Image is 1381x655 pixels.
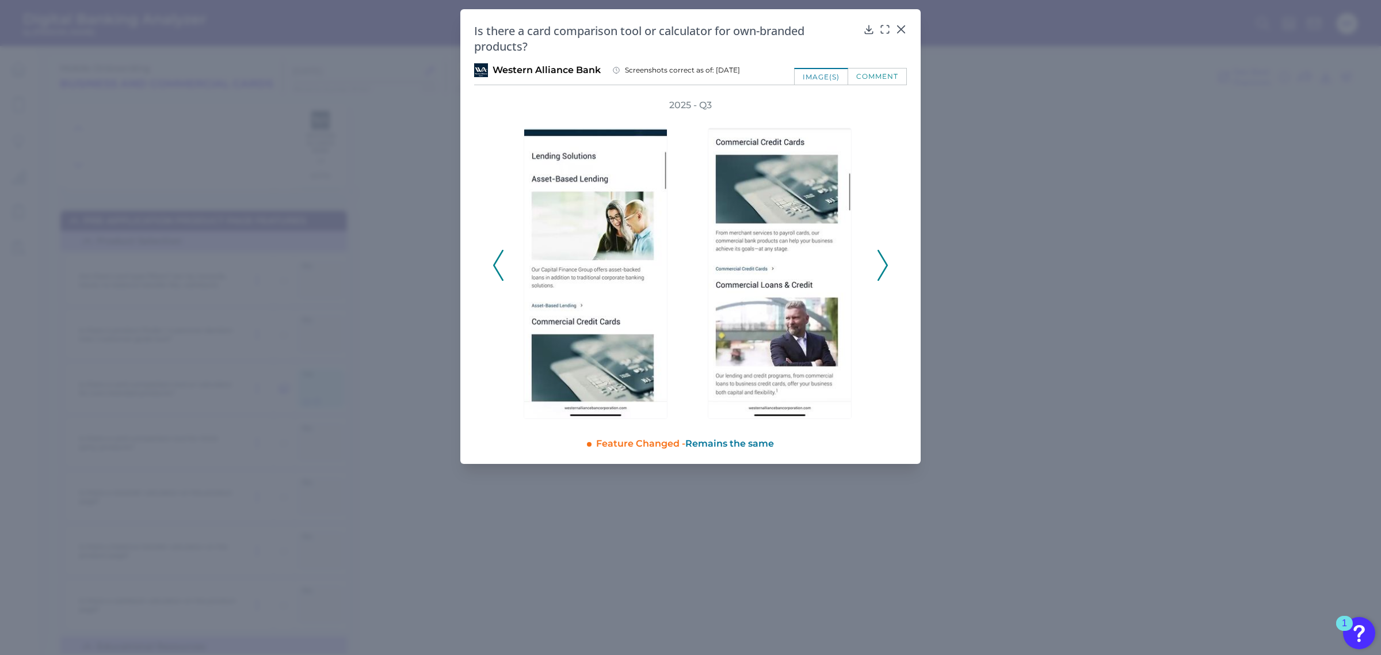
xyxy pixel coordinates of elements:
[493,64,601,77] span: Western Alliance Bank
[708,128,852,419] img: 7815---WAB---OB---Q3-2025-5.jpg
[1343,617,1375,649] button: Open Resource Center, 1 new notification
[794,68,848,85] div: image(s)
[474,23,859,54] h2: Is there a card comparison tool or calculator for own-branded products?
[685,438,774,449] span: Remains the same
[669,99,712,112] h3: 2025 - Q3
[524,128,667,419] img: 7815---WAB---OB---Q3-2025-4.jpg
[474,63,488,77] img: Western Alliance Bank
[1342,623,1347,638] div: 1
[625,66,740,75] span: Screenshots correct as of: [DATE]
[596,433,907,450] div: Feature Changed -
[848,68,907,85] div: comment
